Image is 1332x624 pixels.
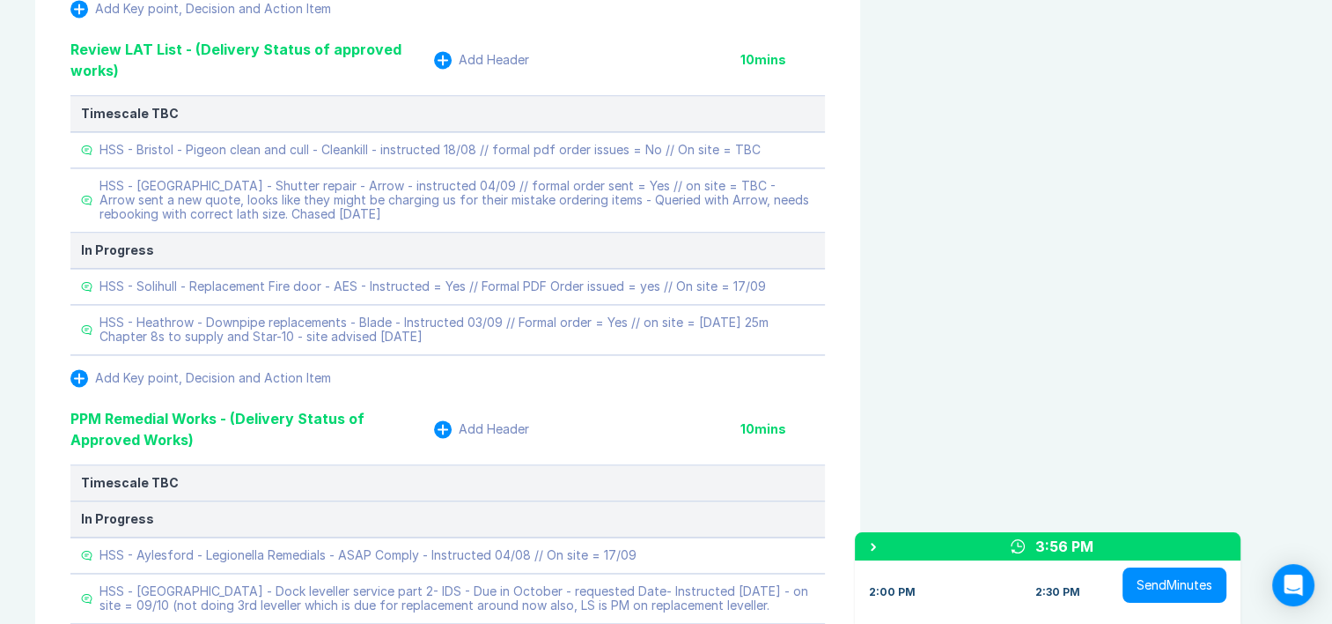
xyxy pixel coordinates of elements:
div: 10 mins [740,53,825,67]
div: 2:00 PM [869,585,916,599]
div: Add Key point, Decision and Action Item [95,371,331,385]
div: 3:56 PM [1035,536,1093,557]
div: 2:30 PM [1035,585,1080,599]
button: SendMinutes [1122,568,1226,603]
button: Add Header [434,51,529,69]
div: Add Header [459,422,529,436]
div: Add Header [459,53,529,67]
div: In Progress [81,243,814,257]
div: HSS - [GEOGRAPHIC_DATA] - Dock leveller service part 2- IDS - Due in October - requested Date- In... [99,584,814,613]
div: Open Intercom Messenger [1272,564,1314,606]
div: Timescale TBC [81,107,814,121]
div: HSS - [GEOGRAPHIC_DATA] - Shutter repair - Arrow - instructed 04/09 // formal order sent = Yes //... [99,179,814,221]
div: PPM Remedial Works - (Delivery Status of Approved Works) [70,408,434,450]
div: HSS - Bristol - Pigeon clean and cull - Cleankill - instructed 18/08 // formal pdf order issues =... [99,143,761,157]
div: Review LAT List - (Delivery Status of approved works) [70,39,434,81]
div: Timescale TBC [81,476,814,490]
button: Add Header [434,420,529,438]
div: Add Key point, Decision and Action Item [95,2,331,16]
div: HSS - Aylesford - Legionella Remedials - ASAP Comply - Instructed 04/08 // On site = 17/09 [99,548,637,562]
div: 10 mins [740,422,825,436]
button: Add Key point, Decision and Action Item [70,369,331,387]
div: HSS - Heathrow - Downpipe replacements - Blade - Instructed 03/09 // Formal order = Yes // on sit... [99,316,814,344]
div: HSS - Solihull - Replacement Fire door - AES - Instructed = Yes // Formal PDF Order issued = yes ... [99,279,766,293]
div: In Progress [81,512,814,526]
